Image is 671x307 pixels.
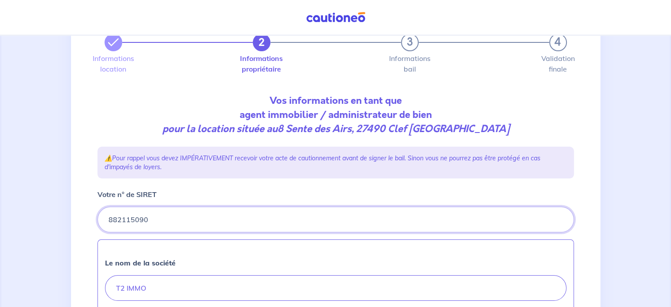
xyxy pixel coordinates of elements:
[105,55,122,72] label: Informations location
[105,154,540,171] em: Pour rappel vous devez IMPÉRATIVEMENT recevoir votre acte de cautionnement avant de signer le bai...
[105,258,176,267] strong: Le nom de la société
[97,94,574,136] p: Vos informations en tant que agent immobilier / administrateur de bien
[105,275,566,301] input: Le nom de la société
[549,55,567,72] label: Validation finale
[162,122,509,136] em: pour la location située au
[253,34,270,51] button: 2
[401,55,419,72] label: Informations bail
[303,12,369,23] img: Cautioneo
[97,189,157,200] p: Votre n° de SIRET
[97,207,574,232] input: Ex : 4356797535
[105,154,567,171] p: ⚠️
[253,55,270,72] label: Informations propriétaire
[277,122,509,136] strong: 8 Sente des Airs, 27490 Clef [GEOGRAPHIC_DATA]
